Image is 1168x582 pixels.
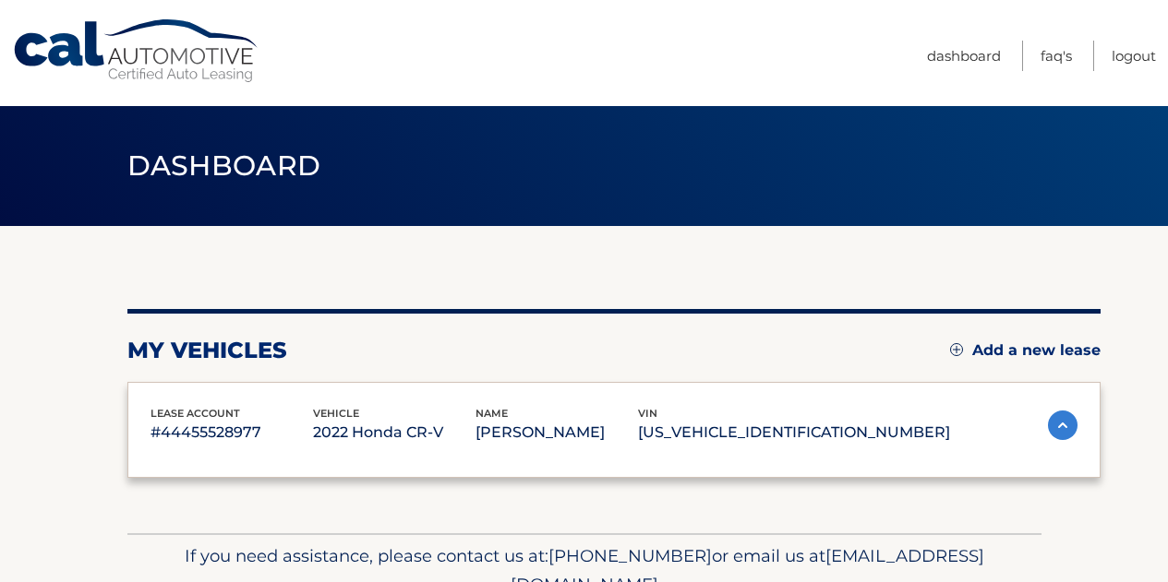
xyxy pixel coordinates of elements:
[950,341,1101,360] a: Add a new lease
[1112,41,1156,71] a: Logout
[548,545,712,566] span: [PHONE_NUMBER]
[127,337,287,364] h2: my vehicles
[127,148,321,183] span: Dashboard
[151,420,313,445] p: #44455528977
[476,407,508,420] span: name
[638,420,950,445] p: [US_VEHICLE_IDENTIFICATION_NUMBER]
[927,41,1001,71] a: Dashboard
[476,420,638,445] p: [PERSON_NAME]
[151,407,240,420] span: lease account
[950,343,963,356] img: add.svg
[313,420,476,445] p: 2022 Honda CR-V
[313,407,359,420] span: vehicle
[1048,410,1078,440] img: accordion-active.svg
[1041,41,1072,71] a: FAQ's
[12,18,261,84] a: Cal Automotive
[638,407,657,420] span: vin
